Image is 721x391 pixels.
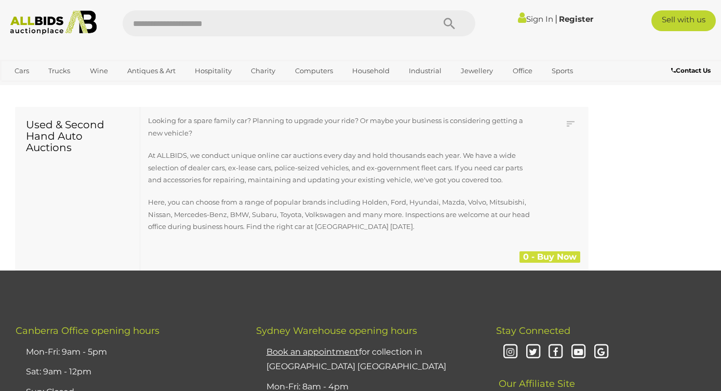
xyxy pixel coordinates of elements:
span: Our Affiliate Site [496,362,575,389]
p: Looking for a spare family car? Planning to upgrade your ride? Or maybe your business is consider... [148,115,536,139]
u: Book an appointment [266,347,359,357]
a: Sign In [518,14,553,24]
a: Cars [8,62,36,79]
span: Stay Connected [496,325,570,336]
i: Twitter [524,343,542,361]
a: Hospitality [188,62,238,79]
button: Search [423,10,475,36]
h1: Used & Second Hand Auto Auctions [26,119,129,153]
li: Sat: 9am - 12pm [23,362,230,382]
a: Book an appointmentfor collection in [GEOGRAPHIC_DATA] [GEOGRAPHIC_DATA] [266,347,446,372]
b: Contact Us [671,66,711,74]
a: Trucks [42,62,77,79]
span: | [555,13,557,24]
a: Industrial [402,62,448,79]
a: Office [506,62,539,79]
span: Sydney Warehouse opening hours [256,325,417,336]
li: Mon-Fri: 9am - 5pm [23,342,230,362]
a: Contact Us [671,65,713,76]
a: Sports [545,62,580,79]
span: Canberra Office opening hours [16,325,159,336]
a: Register [559,14,593,24]
p: Here, you can choose from a range of popular brands including Holden, Ford, Hyundai, Mazda, Volvo... [148,196,536,233]
a: Household [345,62,396,79]
a: Sell with us [651,10,716,31]
i: Youtube [569,343,588,361]
a: Jewellery [454,62,500,79]
p: At ALLBIDS, we conduct unique online car auctions every day and hold thousands each year. We have... [148,150,536,186]
div: 0 - Buy Now [519,251,580,263]
a: [GEOGRAPHIC_DATA] [8,79,95,97]
img: Allbids.com.au [5,10,102,35]
a: Antiques & Art [121,62,182,79]
a: Charity [244,62,282,79]
i: Google [592,343,610,361]
i: Instagram [501,343,519,361]
i: Facebook [547,343,565,361]
a: Computers [288,62,340,79]
a: Wine [83,62,115,79]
